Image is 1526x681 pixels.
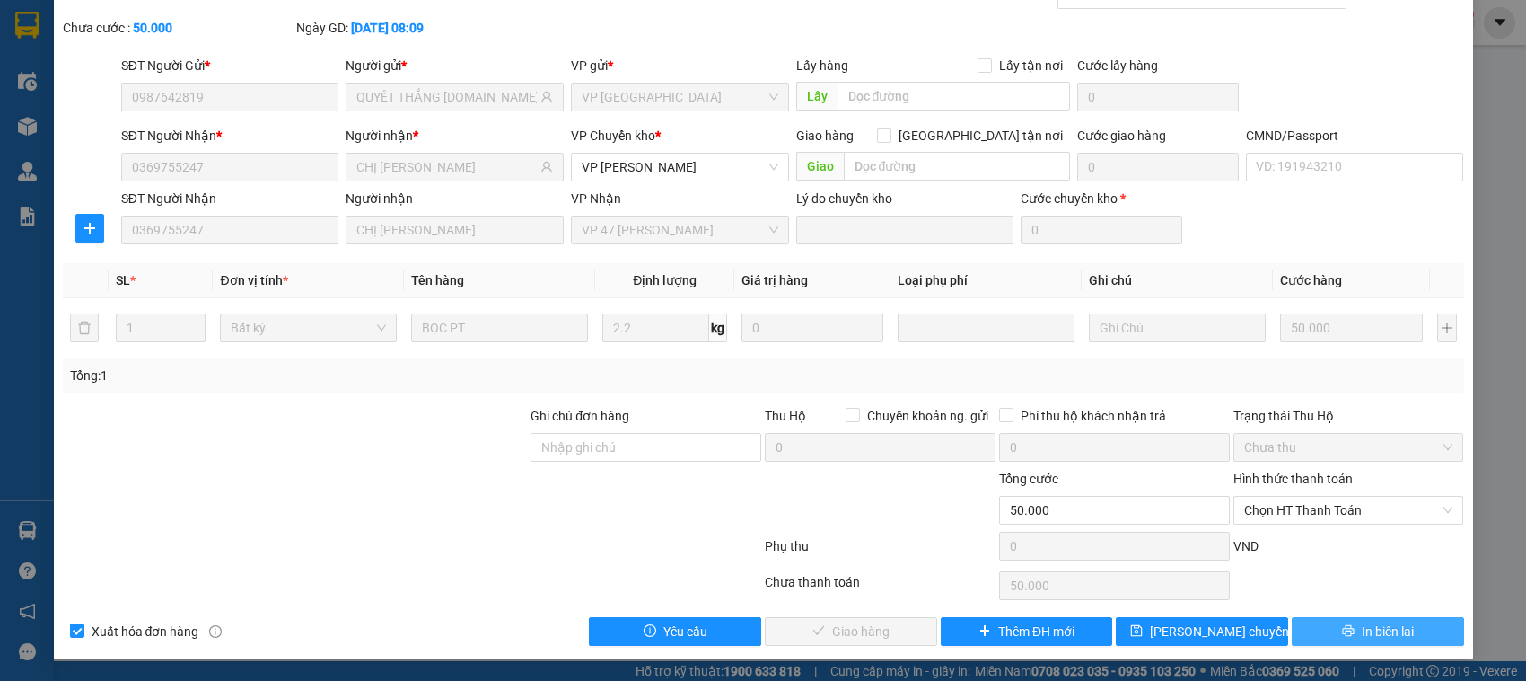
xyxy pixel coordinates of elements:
[763,572,997,604] div: Chưa thanh toán
[121,126,339,146] div: SĐT Người Nhận
[209,625,222,638] span: info-circle
[63,18,294,38] div: Chưa cước :
[116,273,130,287] span: SL
[75,214,104,243] button: plus
[121,189,339,208] div: SĐT Người Nhận
[531,409,629,423] label: Ghi chú đơn hàng
[644,624,656,639] span: exclamation-circle
[1077,128,1166,143] label: Cước giao hàng
[709,314,727,342] span: kg
[346,189,564,208] div: Người nhận
[796,152,844,181] span: Giao
[231,314,386,341] span: Bất kỳ
[1021,189,1182,208] div: Cước chuyển kho
[891,126,1070,146] span: [GEOGRAPHIC_DATA] tận nơi
[1292,617,1464,646] button: printerIn biên lai
[1077,58,1158,73] label: Cước lấy hàng
[121,56,339,75] div: SĐT Người Gửi
[992,56,1070,75] span: Lấy tận nơi
[941,617,1113,646] button: plusThêm ĐH mới
[763,536,997,568] div: Phụ thu
[356,87,537,107] input: Tên người gửi
[346,126,564,146] div: Người nhận
[838,82,1070,111] input: Dọc đường
[411,314,588,342] input: VD: Bàn, Ghế
[1280,314,1422,342] input: 0
[84,622,206,641] span: Xuất hóa đơn hàng
[70,366,590,385] div: Tổng: 1
[796,82,838,111] span: Lấy
[860,406,995,426] span: Chuyển khoản ng. gửi
[1233,539,1259,553] span: VND
[582,84,778,111] span: VP Trường Chinh
[1244,497,1453,524] span: Chọn HT Thanh Toán
[531,433,761,462] input: Ghi chú đơn hàng
[978,624,991,639] span: plus
[765,409,806,423] span: Thu Hộ
[1077,153,1239,181] input: Cước giao hàng
[582,154,778,181] span: VP Hoàng Gia
[765,617,937,646] button: checkGiao hàng
[1233,406,1464,426] div: Trạng thái Thu Hộ
[1082,263,1273,298] th: Ghi chú
[1280,273,1342,287] span: Cước hàng
[1437,314,1457,342] button: plus
[356,157,537,177] input: Tên người nhận
[663,622,707,641] span: Yêu cầu
[1089,314,1266,342] input: Ghi Chú
[346,56,564,75] div: Người gửi
[220,273,287,287] span: Đơn vị tính
[1077,83,1239,111] input: Cước lấy hàng
[1244,434,1453,461] span: Chưa thu
[571,189,789,208] div: VP Nhận
[571,56,789,75] div: VP gửi
[796,128,854,143] span: Giao hàng
[1013,406,1173,426] span: Phí thu hộ khách nhận trả
[998,622,1074,641] span: Thêm ĐH mới
[589,617,761,646] button: exclamation-circleYêu cầu
[540,161,553,173] span: user
[1342,624,1355,639] span: printer
[1150,622,1320,641] span: [PERSON_NAME] chuyển hoàn
[351,21,424,35] b: [DATE] 08:09
[633,273,697,287] span: Định lượng
[1246,126,1464,146] div: CMND/Passport
[571,128,655,143] span: VP Chuyển kho
[741,314,883,342] input: 0
[70,314,99,342] button: delete
[296,18,527,38] div: Ngày GD:
[844,152,1070,181] input: Dọc đường
[999,472,1058,486] span: Tổng cước
[1130,624,1143,639] span: save
[1362,622,1414,641] span: In biên lai
[540,91,553,103] span: user
[796,189,1014,208] div: Lý do chuyển kho
[890,263,1082,298] th: Loại phụ phí
[1116,617,1288,646] button: save[PERSON_NAME] chuyển hoàn
[582,217,778,243] span: VP 47 Trần Khát Chân
[741,273,808,287] span: Giá trị hàng
[1233,472,1353,486] label: Hình thức thanh toán
[133,21,172,35] b: 50.000
[76,221,103,235] span: plus
[411,273,464,287] span: Tên hàng
[796,58,848,73] span: Lấy hàng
